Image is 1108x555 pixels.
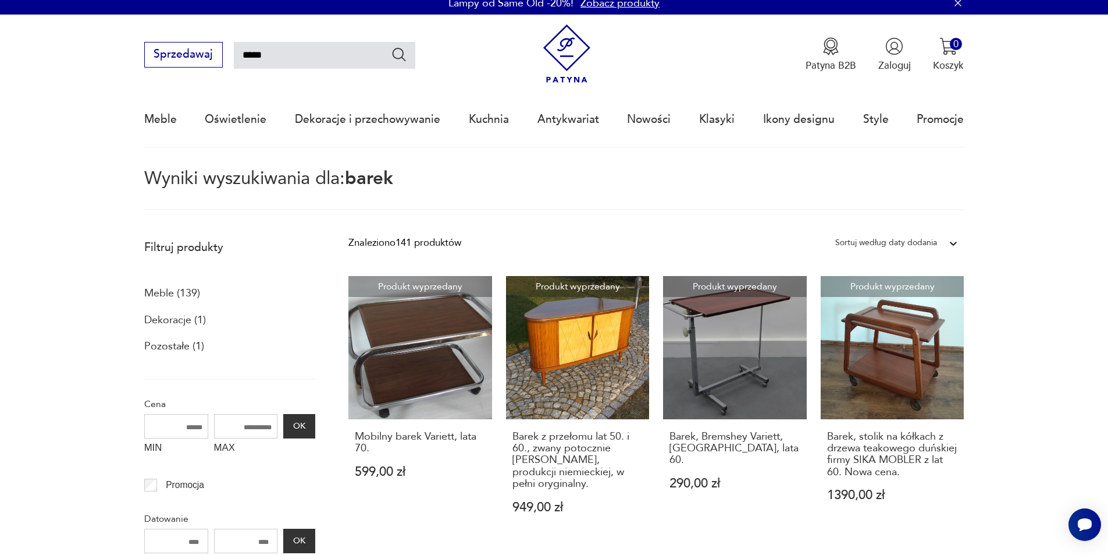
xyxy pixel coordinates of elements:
[863,93,889,146] a: Style
[391,46,408,63] button: Szukaj
[669,478,800,490] p: 290,00 zł
[355,431,486,455] h3: Mobilny barek Variett, lata 70.
[835,235,937,250] div: Sortuj według daty dodania
[144,439,208,461] label: MIN
[806,37,856,72] a: Ikona medaluPatyna B2B
[355,466,486,478] p: 599,00 zł
[512,501,643,514] p: 949,00 zł
[806,59,856,72] p: Patyna B2B
[878,59,911,72] p: Zaloguj
[144,42,223,68] button: Sprzedawaj
[699,93,735,146] a: Klasyki
[144,284,200,303] a: Meble (139)
[348,235,461,250] div: Znaleziono 141 produktów
[821,276,964,541] a: Produkt wyprzedanyBarek, stolik na kółkach z drzewa teakowego duńskiej firmy SIKA MOBLER z lat 60...
[348,276,492,541] a: Produkt wyprzedanyMobilny barek Variett, lata 70.Mobilny barek Variett, lata 70.599,00 zł
[1068,508,1101,541] iframe: Smartsupp widget button
[827,489,958,501] p: 1390,00 zł
[950,38,962,50] div: 0
[933,37,964,72] button: 0Koszyk
[763,93,835,146] a: Ikony designu
[345,166,393,190] span: barek
[627,93,671,146] a: Nowości
[295,93,440,146] a: Dekoracje i przechowywanie
[214,439,278,461] label: MAX
[537,24,596,83] img: Patyna - sklep z meblami i dekoracjami vintage
[537,93,599,146] a: Antykwariat
[939,37,957,55] img: Ikona koszyka
[822,37,840,55] img: Ikona medalu
[144,511,315,526] p: Datowanie
[144,397,315,412] p: Cena
[663,276,807,541] a: Produkt wyprzedanyBarek, Bremshey Variett, Niemcy, lata 60.Barek, Bremshey Variett, [GEOGRAPHIC_D...
[283,529,315,553] button: OK
[205,93,266,146] a: Oświetlenie
[144,337,204,356] a: Pozostałe (1)
[827,431,958,479] h3: Barek, stolik na kółkach z drzewa teakowego duńskiej firmy SIKA MOBLER z lat 60. Nowa cena.
[506,276,650,541] a: Produkt wyprzedanyBarek z przełomu lat 50. i 60., zwany potocznie James Bond, produkcji niemiecki...
[144,170,964,210] p: Wyniki wyszukiwania dla:
[166,478,204,493] p: Promocja
[806,37,856,72] button: Patyna B2B
[878,37,911,72] button: Zaloguj
[669,431,800,466] h3: Barek, Bremshey Variett, [GEOGRAPHIC_DATA], lata 60.
[917,93,964,146] a: Promocje
[144,240,315,255] p: Filtruj produkty
[144,93,177,146] a: Meble
[885,37,903,55] img: Ikonka użytkownika
[469,93,509,146] a: Kuchnia
[283,414,315,439] button: OK
[144,51,223,60] a: Sprzedawaj
[144,310,206,330] a: Dekoracje (1)
[512,431,643,490] h3: Barek z przełomu lat 50. i 60., zwany potocznie [PERSON_NAME], produkcji niemieckiej, w pełni ory...
[933,59,964,72] p: Koszyk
